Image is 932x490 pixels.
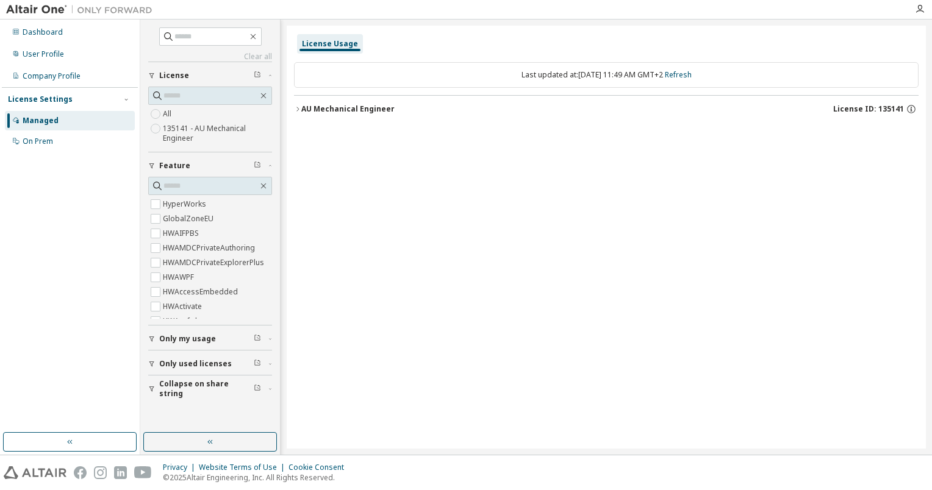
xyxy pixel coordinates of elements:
[163,211,216,226] label: GlobalZoneEU
[294,62,919,88] div: Last updated at: [DATE] 11:49 AM GMT+2
[23,137,53,146] div: On Prem
[302,39,358,49] div: License Usage
[163,270,196,285] label: HWAWPF
[163,226,201,241] label: HWAIFPBS
[163,107,174,121] label: All
[148,375,272,402] button: Collapse on share string
[163,285,240,299] label: HWAccessEmbedded
[199,463,289,472] div: Website Terms of Use
[148,152,272,179] button: Feature
[23,49,64,59] div: User Profile
[74,466,87,479] img: facebook.svg
[163,463,199,472] div: Privacy
[159,334,216,344] span: Only my usage
[23,116,59,126] div: Managed
[159,71,189,80] span: License
[163,314,202,328] label: HWAcufwh
[254,384,261,394] span: Clear filter
[163,197,209,211] label: HyperWorks
[289,463,351,472] div: Cookie Consent
[159,379,254,399] span: Collapse on share string
[159,359,232,369] span: Only used licenses
[665,69,692,80] a: Refresh
[148,350,272,377] button: Only used licenses
[94,466,107,479] img: instagram.svg
[301,104,395,114] div: AU Mechanical Engineer
[254,71,261,80] span: Clear filter
[254,161,261,171] span: Clear filter
[8,94,73,104] div: License Settings
[148,62,272,89] button: License
[254,334,261,344] span: Clear filter
[833,104,904,114] span: License ID: 135141
[163,121,272,146] label: 135141 - AU Mechanical Engineer
[4,466,66,479] img: altair_logo.svg
[163,472,351,483] p: © 2025 Altair Engineering, Inc. All Rights Reserved.
[148,52,272,62] a: Clear all
[134,466,152,479] img: youtube.svg
[23,71,81,81] div: Company Profile
[163,255,267,270] label: HWAMDCPrivateExplorerPlus
[23,27,63,37] div: Dashboard
[159,161,190,171] span: Feature
[114,466,127,479] img: linkedin.svg
[294,96,919,122] button: AU Mechanical EngineerLicense ID: 135141
[163,241,257,255] label: HWAMDCPrivateAuthoring
[148,325,272,352] button: Only my usage
[254,359,261,369] span: Clear filter
[6,4,159,16] img: Altair One
[163,299,204,314] label: HWActivate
